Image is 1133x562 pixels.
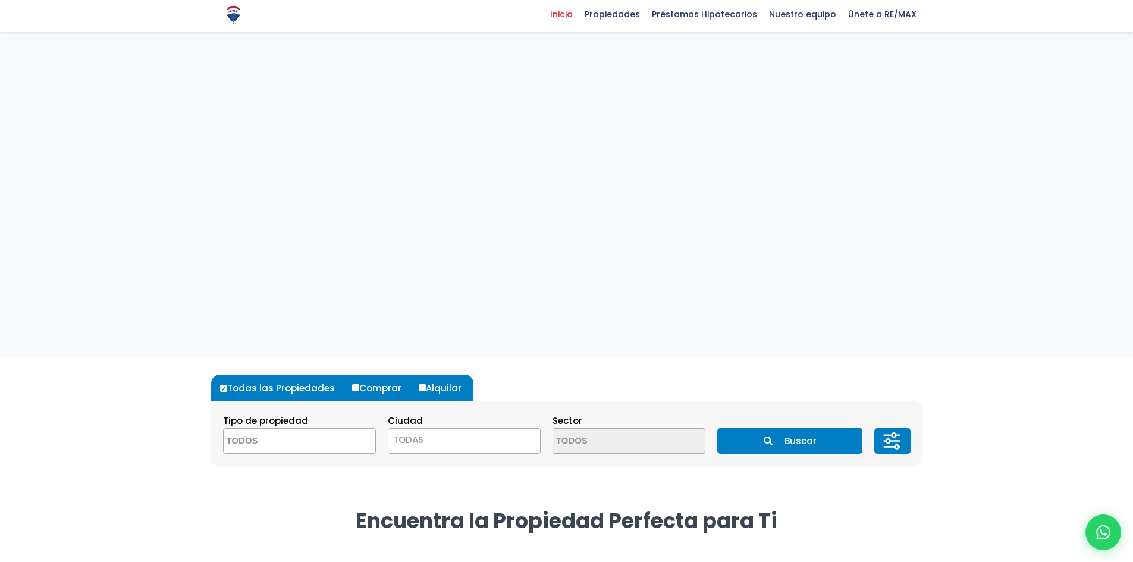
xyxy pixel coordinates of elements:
span: Préstamos Hipotecarios [646,5,763,23]
img: Logo de REMAX [223,4,244,25]
span: Únete a RE/MAX [842,5,922,23]
input: Todas las Propiedades [220,385,227,392]
input: Alquilar [419,384,426,391]
span: TODAS [393,434,423,446]
button: Buscar [717,428,862,454]
span: Sector [553,415,582,427]
span: Ciudad [388,415,423,427]
label: Comprar [349,375,413,401]
textarea: Search [224,429,339,454]
span: Tipo de propiedad [223,415,308,427]
span: Nuestro equipo [763,5,842,23]
label: Todas las Propiedades [217,375,347,401]
input: Comprar [352,384,359,391]
span: TODAS [388,432,540,448]
label: Alquilar [416,375,473,401]
textarea: Search [553,429,668,454]
span: Inicio [544,5,579,23]
strong: Encuentra la Propiedad Perfecta para Ti [356,506,777,535]
span: Propiedades [579,5,646,23]
span: TODAS [388,428,541,454]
